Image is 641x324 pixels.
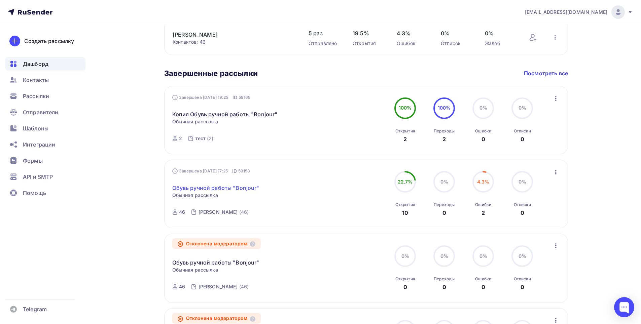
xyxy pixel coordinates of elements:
[5,73,85,87] a: Контакты
[524,69,568,77] a: Посмотреть все
[23,157,43,165] span: Формы
[172,118,218,125] span: Обычная рассылка
[179,209,185,215] div: 46
[475,202,491,207] div: Ошибки
[179,135,182,142] div: 2
[477,179,490,185] span: 4.3%
[519,105,526,111] span: 0%
[198,207,249,217] a: [PERSON_NAME] (46)
[353,29,383,37] span: 19.5%
[199,283,238,290] div: [PERSON_NAME]
[440,179,448,185] span: 0%
[438,105,451,111] span: 100%
[23,140,55,149] span: Интеграции
[475,128,491,134] div: Ошибки
[485,40,515,47] div: Жалоб
[441,29,471,37] span: 0%
[172,168,250,174] div: Завершена [DATE] 17:25
[232,168,237,174] span: ID
[521,283,524,291] div: 0
[207,135,213,142] div: (2)
[5,154,85,167] a: Формы
[442,209,446,217] div: 0
[24,37,74,45] div: Создать рассылку
[403,135,407,143] div: 2
[172,267,218,273] span: Обычная рассылка
[398,179,413,185] span: 22.7%
[525,9,607,15] span: [EMAIL_ADDRESS][DOMAIN_NAME]
[23,124,48,132] span: Шаблоны
[233,94,237,101] span: ID
[485,29,515,37] span: 0%
[172,313,261,324] div: Отклонена модератором
[172,238,261,249] div: Отклонена модератором
[402,209,408,217] div: 10
[5,57,85,71] a: Дашборд
[482,135,485,143] div: 0
[434,128,455,134] div: Переходы
[173,39,295,45] div: Контактов: 46
[172,192,218,199] span: Обычная рассылка
[238,168,250,174] span: 59158
[199,209,238,215] div: [PERSON_NAME]
[479,253,487,259] span: 0%
[172,94,251,101] div: Завершена [DATE] 19:25
[395,128,415,134] div: Открытия
[519,179,526,185] span: 0%
[195,133,214,144] a: тест (2)
[353,40,383,47] div: Открытия
[475,276,491,282] div: Ошибки
[521,209,524,217] div: 0
[172,110,278,118] a: Копия Обувь ручной работы "Bonjour"
[397,40,427,47] div: Ошибок
[403,283,407,291] div: 0
[399,105,412,111] span: 100%
[395,202,415,207] div: Открытия
[23,305,47,313] span: Telegram
[239,94,251,101] span: 59169
[309,29,339,37] span: 5 раз
[23,173,53,181] span: API и SMTP
[519,253,526,259] span: 0%
[434,276,455,282] div: Переходы
[172,258,259,267] a: Обувь ручной работы "Bonjour"
[5,89,85,103] a: Рассылки
[239,209,249,215] div: (46)
[482,283,485,291] div: 0
[5,122,85,135] a: Шаблоны
[521,135,524,143] div: 0
[309,40,339,47] div: Отправлено
[23,108,59,116] span: Отправители
[479,105,487,111] span: 0%
[5,106,85,119] a: Отправители
[195,135,206,142] div: тест
[514,128,531,134] div: Отписки
[442,135,446,143] div: 2
[442,283,446,291] div: 0
[525,5,633,19] a: [EMAIL_ADDRESS][DOMAIN_NAME]
[401,253,409,259] span: 0%
[482,209,485,217] div: 2
[23,92,49,100] span: Рассылки
[441,40,471,47] div: Отписок
[440,253,448,259] span: 0%
[397,29,427,37] span: 4.3%
[23,189,46,197] span: Помощь
[179,283,185,290] div: 46
[239,283,249,290] div: (46)
[164,69,258,78] h3: Завершенные рассылки
[395,276,415,282] div: Открытия
[173,31,287,39] a: [PERSON_NAME]
[434,202,455,207] div: Переходы
[514,202,531,207] div: Отписки
[23,60,48,68] span: Дашборд
[172,184,259,192] a: Обувь ручной работы "Bonjour"
[198,281,249,292] a: [PERSON_NAME] (46)
[23,76,49,84] span: Контакты
[514,276,531,282] div: Отписки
